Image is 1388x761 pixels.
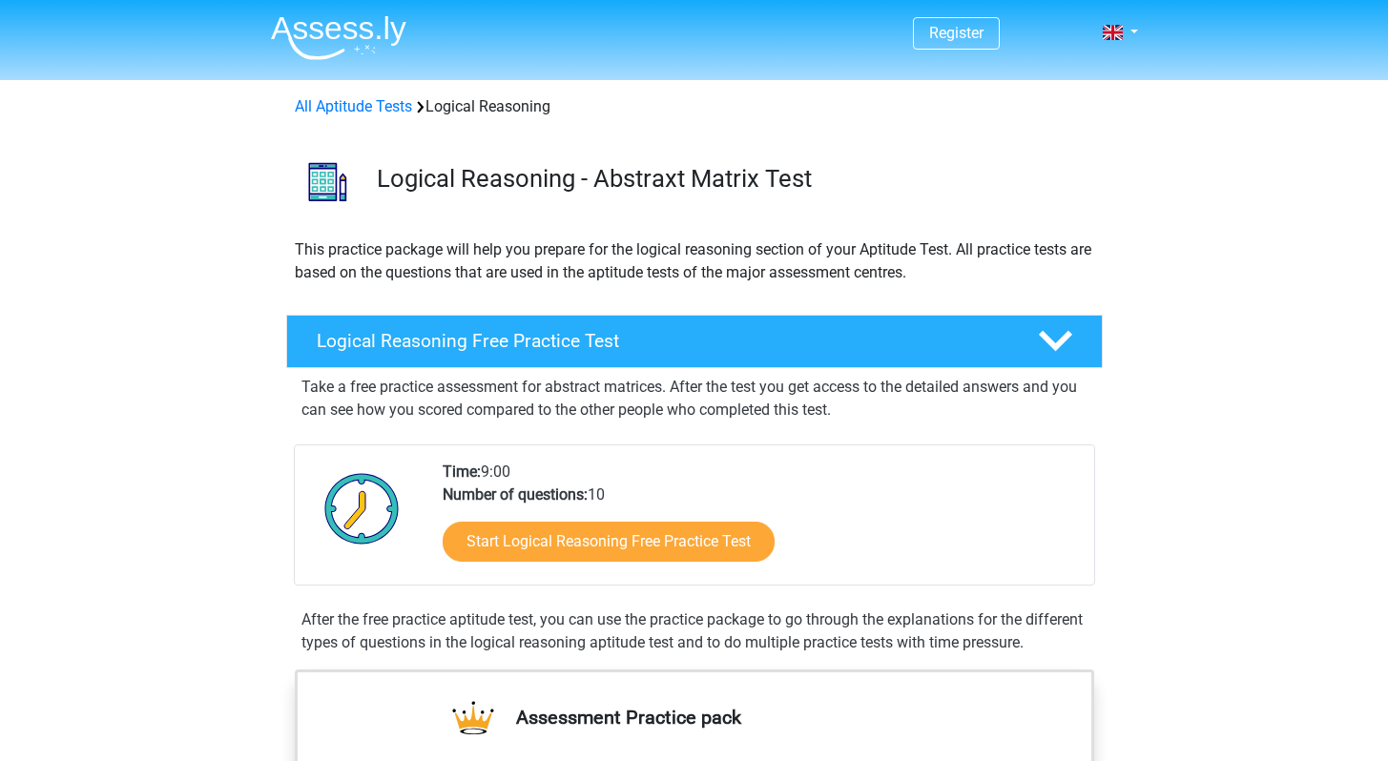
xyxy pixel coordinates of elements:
p: Take a free practice assessment for abstract matrices. After the test you get access to the detai... [301,376,1088,422]
b: Number of questions: [443,485,588,504]
a: Start Logical Reasoning Free Practice Test [443,522,775,562]
img: Assessly [271,15,406,60]
img: Clock [314,461,410,556]
div: Logical Reasoning [287,95,1102,118]
div: After the free practice aptitude test, you can use the practice package to go through the explana... [294,608,1095,654]
a: Register [929,24,984,42]
img: logical reasoning [287,141,368,222]
div: 9:00 10 [428,461,1093,585]
b: Time: [443,463,481,481]
p: This practice package will help you prepare for the logical reasoning section of your Aptitude Te... [295,238,1094,284]
h4: Logical Reasoning Free Practice Test [317,330,1007,352]
h3: Logical Reasoning - Abstraxt Matrix Test [377,164,1088,194]
a: All Aptitude Tests [295,97,412,115]
a: Logical Reasoning Free Practice Test [279,315,1110,368]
